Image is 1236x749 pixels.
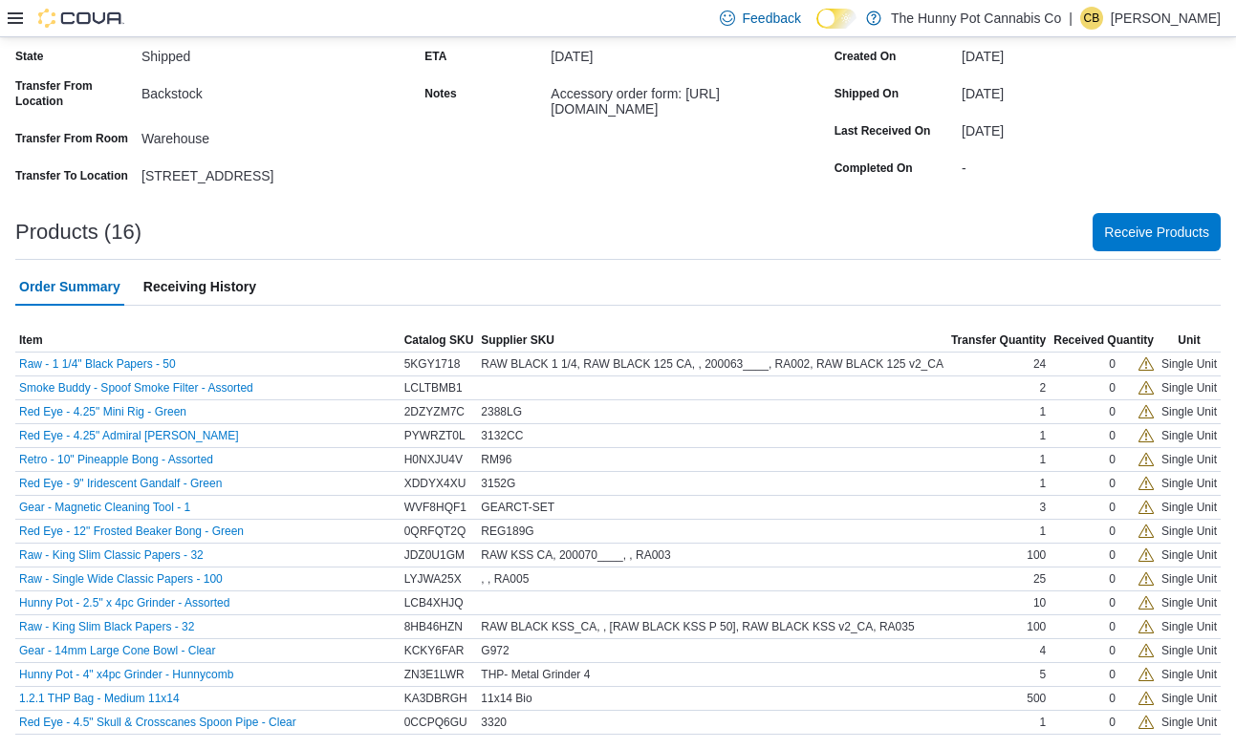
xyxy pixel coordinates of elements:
[141,41,398,64] div: Shipped
[1109,356,1116,372] div: 0
[1158,687,1221,710] div: Single Unit
[1027,547,1046,563] span: 100
[1158,544,1221,567] div: Single Unit
[481,356,943,372] span: RAW BLACK 1 1/4, RAW BLACK 125 CA, , 200063____, RA002, RAW BLACK 125 v2_CA
[1109,547,1116,563] div: 0
[962,78,1221,101] div: [DATE]
[1158,520,1221,543] div: Single Unit
[1158,376,1221,399] div: Single Unit
[951,332,1046,348] span: Transfer Quantity
[1040,476,1047,491] span: 1
[481,500,554,515] span: GEARCT-SET
[1109,404,1116,419] div: 0
[1104,223,1209,242] span: Receive Products
[19,453,213,466] button: Retro - 10" Pineapple Bong - Assorted
[1109,643,1116,658] div: 0
[1109,428,1116,443] div: 0
[481,547,670,563] span: RAW KSS CA, 200070____, , RA003
[1109,667,1116,682] div: 0
[1109,571,1116,587] div: 0
[1158,615,1221,638] div: Single Unit
[481,643,509,658] span: G972
[1027,691,1046,706] span: 500
[19,332,43,348] span: Item
[1109,691,1116,706] div: 0
[19,716,296,729] button: Red Eye - 4.5" Skull & Crosscanes Spoon Pipe - Clear
[19,405,186,418] button: Red Eye - 4.25" Mini Rig - Green
[1178,332,1200,348] span: Unit
[835,160,913,176] label: Completed On
[19,524,244,538] button: Red Eye - 12" Frosted Beaker Bong - Green
[424,86,456,101] label: Notes
[1158,424,1221,447] div: Single Unit
[19,572,223,586] button: Raw - Single Wide Classic Papers - 100
[19,668,233,681] button: Hunny Pot - 4" x4pc Grinder - Hunnycomb
[1033,356,1046,372] span: 24
[15,131,128,146] label: Transfer From Room
[962,153,1221,176] div: -
[19,548,204,562] button: Raw - King Slim Classic Papers - 32
[404,404,465,419] span: 2DZYZM7C
[1040,380,1047,396] span: 2
[481,619,914,634] span: RAW BLACK KSS_CA, , [RAW BLACK KSS P 50], RAW BLACK KSS v2_CA, RA035
[481,571,529,587] span: , , RA005
[481,667,590,682] span: THP- Metal Grinder 4
[19,501,190,514] button: Gear - Magnetic Cleaning Tool - 1
[481,715,507,730] span: 3320
[19,381,253,395] button: Smoke Buddy - Spoof Smoke Filter - Assorted
[835,123,931,139] label: Last Received On
[404,380,463,396] span: LCLTBMB1
[404,715,467,730] span: 0CCPQ6GU
[1158,663,1221,686] div: Single Unit
[1109,500,1116,515] div: 0
[1158,329,1221,352] button: Unit
[962,41,1221,64] div: [DATE]
[19,429,239,442] button: Red Eye - 4.25" Admiral [PERSON_NAME]
[141,160,398,183] div: [STREET_ADDRESS]
[891,7,1061,30] p: The Hunny Pot Cannabis Co
[1033,595,1046,610] span: 10
[551,78,807,117] div: Accessory order form: [URL][DOMAIN_NAME]
[1158,591,1221,614] div: Single Unit
[1040,524,1047,539] span: 1
[1109,380,1116,396] div: 0
[477,329,947,352] button: Supplier SKU
[141,123,398,146] div: Warehouse
[404,547,465,563] span: JDZ0U1GM
[404,643,465,658] span: KCKY6FAR
[404,452,463,467] span: H0NXJU4V
[1109,715,1116,730] div: 0
[481,452,511,467] span: RM96
[816,9,857,29] input: Dark Mode
[19,357,176,371] button: Raw - 1 1/4" Black Papers - 50
[1109,595,1116,610] div: 0
[404,356,461,372] span: 5KGY1718
[1050,329,1158,352] button: Received Quantity
[424,49,446,64] label: ETA
[835,86,899,101] label: Shipped On
[1080,7,1103,30] div: Christina Brown
[1109,619,1116,634] div: 0
[481,428,523,443] span: 3132CC
[1053,332,1154,348] span: Received Quantity
[15,221,141,244] h3: Products (16)
[962,116,1221,139] div: [DATE]
[404,619,463,634] span: 8HB46HZN
[1040,404,1047,419] span: 1
[15,168,128,183] label: Transfer To Location
[947,329,1050,352] button: Transfer Quantity
[404,691,467,706] span: KA3DBRGH
[15,78,134,109] label: Transfer From Location
[141,78,398,101] div: Backstock
[1158,711,1221,734] div: Single Unit
[404,667,465,682] span: ZN3E1LWR
[1040,428,1047,443] span: 1
[481,404,522,419] span: 2388LG
[1109,476,1116,491] div: 0
[481,691,531,706] span: 11x14 Bio
[1109,452,1116,467] div: 0
[15,49,43,64] label: State
[19,477,222,490] button: Red Eye - 9" Iridescent Gandalf - Green
[404,571,462,587] span: LYJWA25X
[1040,667,1047,682] span: 5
